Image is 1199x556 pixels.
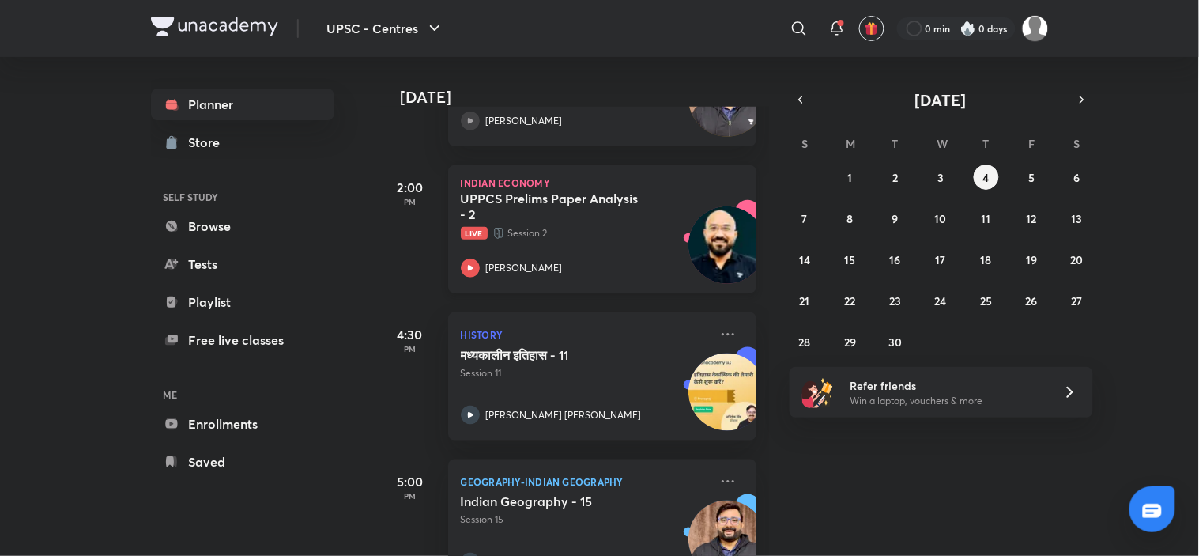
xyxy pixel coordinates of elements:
[1065,165,1090,190] button: September 6, 2025
[792,288,817,313] button: September 21, 2025
[461,325,709,344] p: History
[461,191,658,222] h5: UPPCS Prelims Paper Analysis - 2
[983,170,990,185] abbr: September 4, 2025
[892,136,899,151] abbr: Tuesday
[151,248,334,280] a: Tests
[928,206,953,231] button: September 10, 2025
[937,170,944,185] abbr: September 3, 2025
[838,288,863,313] button: September 22, 2025
[401,88,772,107] h4: [DATE]
[151,408,334,440] a: Enrollments
[1026,252,1037,267] abbr: September 19, 2025
[1065,247,1090,272] button: September 20, 2025
[883,288,908,313] button: September 23, 2025
[151,127,334,158] a: Store
[890,293,902,308] abbr: September 23, 2025
[928,165,953,190] button: September 3, 2025
[151,183,334,210] h6: SELF STUDY
[1026,293,1038,308] abbr: September 26, 2025
[461,472,709,491] p: Geography-Indian Geography
[379,178,442,197] h5: 2:00
[802,376,834,408] img: referral
[982,211,991,226] abbr: September 11, 2025
[1019,206,1044,231] button: September 12, 2025
[974,206,999,231] button: September 11, 2025
[461,347,658,363] h5: मध्यकालीन इतिहास - 11
[379,472,442,491] h5: 5:00
[799,335,811,350] abbr: September 28, 2025
[1028,136,1035,151] abbr: Friday
[838,247,863,272] button: September 15, 2025
[883,206,908,231] button: September 9, 2025
[801,136,808,151] abbr: Sunday
[1028,170,1035,185] abbr: September 5, 2025
[935,293,947,308] abbr: September 24, 2025
[379,491,442,501] p: PM
[151,324,334,356] a: Free live classes
[936,252,946,267] abbr: September 17, 2025
[1065,206,1090,231] button: September 13, 2025
[850,394,1044,408] p: Win a laptop, vouchers & more
[974,247,999,272] button: September 18, 2025
[838,165,863,190] button: September 1, 2025
[928,247,953,272] button: September 17, 2025
[890,252,901,267] abbr: September 16, 2025
[461,225,709,241] p: Session 2
[151,210,334,242] a: Browse
[892,211,899,226] abbr: September 9, 2025
[379,325,442,344] h5: 4:30
[883,329,908,354] button: September 30, 2025
[893,170,899,185] abbr: September 2, 2025
[1072,293,1083,308] abbr: September 27, 2025
[883,165,908,190] button: September 2, 2025
[845,252,856,267] abbr: September 15, 2025
[889,335,903,350] abbr: September 30, 2025
[1074,136,1080,151] abbr: Saturday
[838,206,863,231] button: September 8, 2025
[838,329,863,354] button: September 29, 2025
[461,513,709,528] p: Session 15
[800,293,810,308] abbr: September 21, 2025
[486,261,563,275] p: [PERSON_NAME]
[461,366,709,380] p: Session 11
[1072,211,1083,226] abbr: September 13, 2025
[981,252,992,267] abbr: September 18, 2025
[799,252,810,267] abbr: September 14, 2025
[151,286,334,318] a: Playlist
[151,446,334,478] a: Saved
[1027,211,1037,226] abbr: September 12, 2025
[935,211,947,226] abbr: September 10, 2025
[318,13,454,44] button: UPSC - Centres
[1074,170,1080,185] abbr: September 6, 2025
[379,197,442,206] p: PM
[461,178,744,187] p: Indian Economy
[792,329,817,354] button: September 28, 2025
[461,494,658,510] h5: Indian Geography - 15
[151,17,278,36] img: Company Logo
[846,136,856,151] abbr: Monday
[379,344,442,354] p: PM
[960,21,976,36] img: streak
[486,114,563,128] p: [PERSON_NAME]
[974,165,999,190] button: September 4, 2025
[151,89,334,120] a: Planner
[812,89,1071,111] button: [DATE]
[802,211,808,226] abbr: September 7, 2025
[486,408,642,422] p: [PERSON_NAME] [PERSON_NAME]
[847,211,854,226] abbr: September 8, 2025
[845,293,856,308] abbr: September 22, 2025
[189,133,230,152] div: Store
[151,381,334,408] h6: ME
[1019,288,1044,313] button: September 26, 2025
[1022,15,1049,42] img: Abhijeet Srivastav
[883,247,908,272] button: September 16, 2025
[974,288,999,313] button: September 25, 2025
[859,16,884,41] button: avatar
[844,335,856,350] abbr: September 29, 2025
[1071,252,1084,267] abbr: September 20, 2025
[792,247,817,272] button: September 14, 2025
[915,89,967,111] span: [DATE]
[792,206,817,231] button: September 7, 2025
[928,288,953,313] button: September 24, 2025
[850,377,1044,394] h6: Refer friends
